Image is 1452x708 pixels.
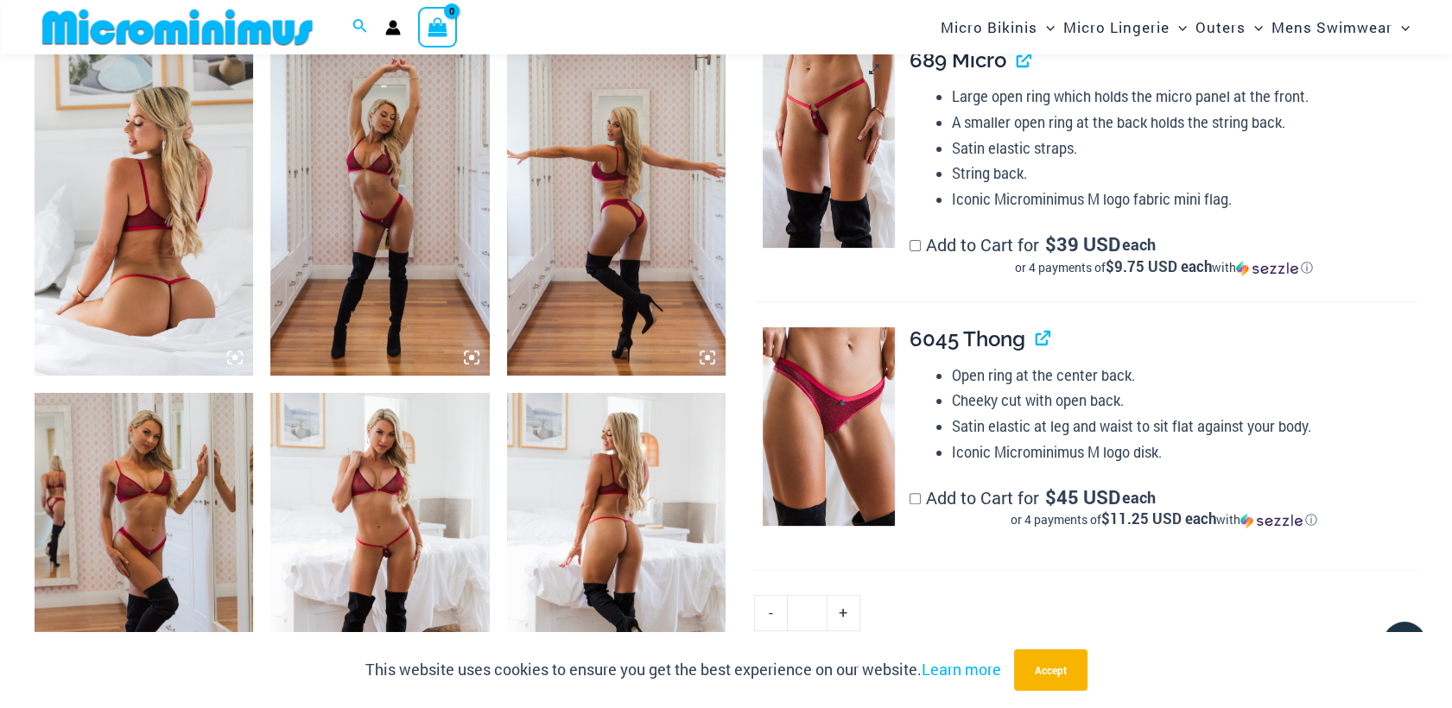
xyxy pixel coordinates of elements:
[763,327,896,527] img: Guilty Pleasures Red 6045 Thong
[1267,5,1414,49] a: Mens SwimwearMenu ToggleMenu Toggle
[787,595,827,631] input: Product quantity
[1122,489,1156,506] span: each
[1045,484,1056,509] span: $
[1236,261,1298,276] img: Sezzle
[952,186,1417,212] li: Iconic Microminimus M logo fabric mini flag.
[936,5,1059,49] a: Micro BikinisMenu ToggleMenu Toggle
[1191,5,1267,49] a: OutersMenu ToggleMenu Toggle
[952,110,1417,136] li: A smaller open ring at the back holds the string back.
[385,20,401,35] a: Account icon link
[922,659,1001,680] a: Learn more
[952,439,1417,465] li: Iconic Microminimus M logo disk.
[1195,5,1246,49] span: Outers
[1392,5,1410,49] span: Menu Toggle
[1240,513,1303,528] img: Sezzle
[35,8,320,47] img: MM SHOP LOGO FLAT
[1045,489,1120,506] span: 45 USD
[952,363,1417,389] li: Open ring at the center back.
[1101,509,1216,528] span: $11.25 USD each
[270,47,489,376] img: Guilty Pleasures Red 1045 Bra 6045 Thong
[910,259,1417,276] div: or 4 payments of$9.75 USD eachwithSezzle Click to learn more about Sezzle
[910,47,1006,73] span: 689 Micro
[365,657,1001,683] p: This website uses cookies to ensure you get the best experience on our website.
[910,240,921,251] input: Add to Cart for$39 USD eachor 4 payments of$9.75 USD eachwithSezzle Click to learn more about Sezzle
[1122,236,1156,253] span: each
[754,595,787,631] a: -
[1246,5,1263,49] span: Menu Toggle
[910,511,1417,528] div: or 4 payments of$11.25 USD eachwithSezzle Click to learn more about Sezzle
[910,511,1417,528] div: or 4 payments of with
[35,47,253,376] img: Guilty Pleasures Red 1045 Bra 689 Micro
[910,493,921,504] input: Add to Cart for$45 USD eachor 4 payments of$11.25 USD eachwithSezzle Click to learn more about Se...
[1045,236,1120,253] span: 39 USD
[352,16,368,39] a: Search icon link
[1045,231,1056,256] span: $
[1059,5,1191,49] a: Micro LingerieMenu ToggleMenu Toggle
[952,414,1417,439] li: Satin elastic at leg and waist to sit flat against your body.
[1014,649,1087,691] button: Accept
[934,3,1417,52] nav: Site Navigation
[952,84,1417,110] li: Large open ring which holds the micro panel at the front.
[952,161,1417,186] li: String back.
[1271,5,1392,49] span: Mens Swimwear
[952,388,1417,414] li: Cheeky cut with open back.
[418,7,458,47] a: View Shopping Cart, empty
[952,136,1417,161] li: Satin elastic straps.
[1106,256,1212,276] span: $9.75 USD each
[763,48,896,248] img: Guilty Pleasures Red 689 Micro
[1037,5,1055,49] span: Menu Toggle
[507,47,726,376] img: Guilty Pleasures Red 1045 Bra 6045 Thong
[910,486,1417,529] label: Add to Cart for
[1170,5,1187,49] span: Menu Toggle
[910,259,1417,276] div: or 4 payments of with
[827,595,860,631] a: +
[1063,5,1170,49] span: Micro Lingerie
[910,233,1417,276] label: Add to Cart for
[941,5,1037,49] span: Micro Bikinis
[910,326,1025,351] span: 6045 Thong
